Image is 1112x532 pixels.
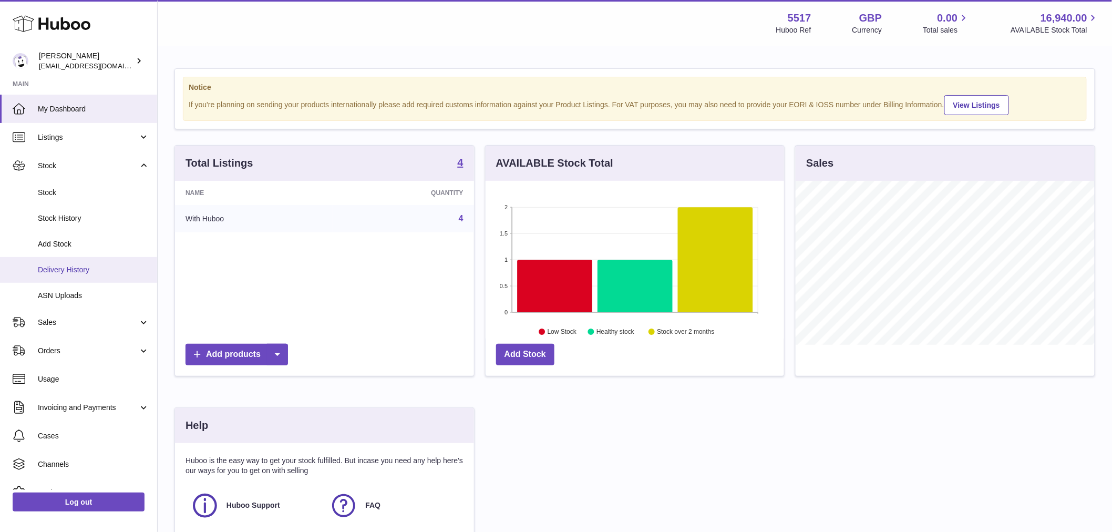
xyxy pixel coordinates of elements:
[1011,11,1099,35] a: 16,940.00 AVAILABLE Stock Total
[39,62,155,70] span: [EMAIL_ADDRESS][DOMAIN_NAME]
[38,488,149,498] span: Settings
[38,213,149,223] span: Stock History
[852,25,882,35] div: Currency
[548,329,577,336] text: Low Stock
[186,418,208,433] h3: Help
[13,53,28,69] img: internalAdmin-5517@internal.huboo.com
[458,157,464,170] a: 4
[596,329,635,336] text: Healthy stock
[38,346,138,356] span: Orders
[330,492,458,520] a: FAQ
[923,25,970,35] span: Total sales
[776,25,811,35] div: Huboo Ref
[504,204,508,210] text: 2
[333,181,474,205] th: Quantity
[226,500,280,510] span: Huboo Support
[38,132,138,142] span: Listings
[38,374,149,384] span: Usage
[1041,11,1087,25] span: 16,940.00
[38,403,138,413] span: Invoicing and Payments
[175,205,333,232] td: With Huboo
[186,456,464,476] p: Huboo is the easy way to get your stock fulfilled. But incase you need any help here's our ways f...
[458,157,464,168] strong: 4
[859,11,882,25] strong: GBP
[38,161,138,171] span: Stock
[186,156,253,170] h3: Total Listings
[459,214,464,223] a: 4
[38,239,149,249] span: Add Stock
[806,156,833,170] h3: Sales
[938,11,958,25] span: 0.00
[38,291,149,301] span: ASN Uploads
[923,11,970,35] a: 0.00 Total sales
[504,257,508,263] text: 1
[38,431,149,441] span: Cases
[38,104,149,114] span: My Dashboard
[39,51,133,71] div: [PERSON_NAME]
[500,283,508,289] text: 0.5
[1011,25,1099,35] span: AVAILABLE Stock Total
[38,265,149,275] span: Delivery History
[13,493,145,511] a: Log out
[38,459,149,469] span: Channels
[788,11,811,25] strong: 5517
[504,309,508,315] text: 0
[657,329,714,336] text: Stock over 2 months
[38,318,138,328] span: Sales
[189,83,1081,93] strong: Notice
[38,188,149,198] span: Stock
[500,230,508,237] text: 1.5
[496,344,554,365] a: Add Stock
[496,156,613,170] h3: AVAILABLE Stock Total
[186,344,288,365] a: Add products
[189,94,1081,115] div: If you're planning on sending your products internationally please add required customs informati...
[191,492,319,520] a: Huboo Support
[365,500,380,510] span: FAQ
[175,181,333,205] th: Name
[944,95,1009,115] a: View Listings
